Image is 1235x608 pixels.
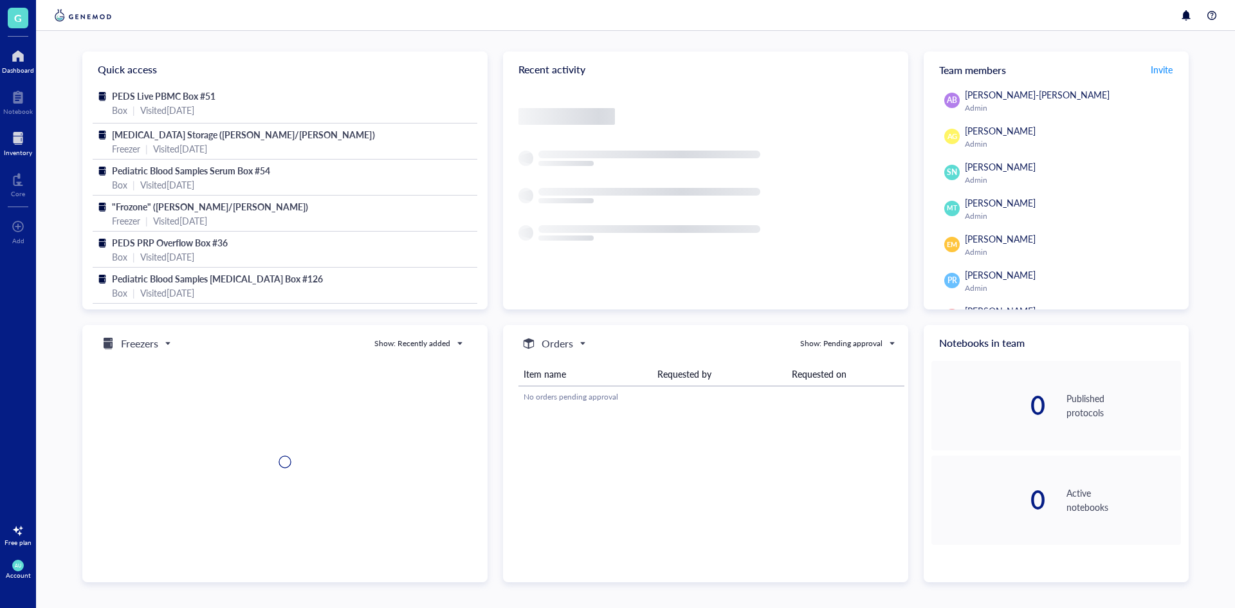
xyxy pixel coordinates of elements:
div: Box [112,178,127,192]
div: Notebook [3,107,33,115]
div: Dashboard [2,66,34,74]
div: Box [112,103,127,117]
span: Pediatric Blood Samples Serum Box #54 [112,164,270,177]
div: Admin [965,103,1176,113]
div: Visited [DATE] [153,142,207,156]
span: Pediatric Blood Samples [MEDICAL_DATA] Box #126 [112,272,323,285]
div: No orders pending approval [524,391,899,403]
th: Requested on [787,362,904,386]
span: "Frozone" ([PERSON_NAME]/[PERSON_NAME]) [112,200,308,213]
th: Item name [518,362,652,386]
div: Recent activity [503,51,908,88]
div: Admin [965,247,1176,257]
div: Visited [DATE] [140,178,194,192]
span: [PERSON_NAME] [965,304,1036,317]
h5: Freezers [121,336,158,351]
div: Active notebooks [1066,486,1181,514]
div: | [133,178,135,192]
span: AB [947,95,957,106]
div: Add [12,237,24,244]
div: | [145,142,148,156]
div: Admin [965,283,1176,293]
div: Admin [965,211,1176,221]
span: [PERSON_NAME]-[PERSON_NAME] [965,88,1110,101]
span: SN [947,167,957,178]
h5: Orders [542,336,573,351]
button: Invite [1150,59,1173,80]
img: genemod-logo [51,8,114,23]
span: [PERSON_NAME] [965,124,1036,137]
span: [PERSON_NAME] [965,160,1036,173]
div: Published protocols [1066,391,1181,419]
div: Core [11,190,25,198]
div: Inventory [4,149,32,156]
span: AG [947,131,957,142]
span: [PERSON_NAME] [965,196,1036,209]
span: G [14,10,22,26]
a: Core [11,169,25,198]
div: | [145,214,148,228]
a: Notebook [3,87,33,115]
div: Show: Recently added [374,338,450,349]
span: PEDS Live PBMC Box #51 [112,89,215,102]
div: Notebooks in team [924,325,1189,361]
span: [MEDICAL_DATA] Storage ([PERSON_NAME]/[PERSON_NAME]) [112,128,375,141]
th: Requested by [652,362,786,386]
div: Box [112,286,127,300]
div: Box [112,250,127,264]
span: EM [947,239,957,250]
span: AU [15,563,21,569]
div: Account [6,571,31,579]
span: MT [947,203,956,213]
div: 0 [931,487,1046,513]
span: Invite [1151,63,1173,76]
div: Free plan [5,539,32,546]
div: Visited [DATE] [140,103,194,117]
span: PEDS PRP Overflow Box #36 [112,236,228,249]
span: [PERSON_NAME] [965,268,1036,281]
div: | [133,286,135,300]
span: [PERSON_NAME] [965,232,1036,245]
div: Show: Pending approval [800,338,883,349]
div: Freezer [112,214,140,228]
div: Visited [DATE] [153,214,207,228]
div: | [133,250,135,264]
div: Quick access [82,51,488,88]
a: Dashboard [2,46,34,74]
div: Team members [924,51,1189,88]
div: Visited [DATE] [140,286,194,300]
div: Admin [965,175,1176,185]
div: 0 [931,392,1046,418]
div: Visited [DATE] [140,250,194,264]
a: Inventory [4,128,32,156]
div: Admin [965,139,1176,149]
div: | [133,103,135,117]
div: Freezer [112,142,140,156]
span: PR [947,275,957,286]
